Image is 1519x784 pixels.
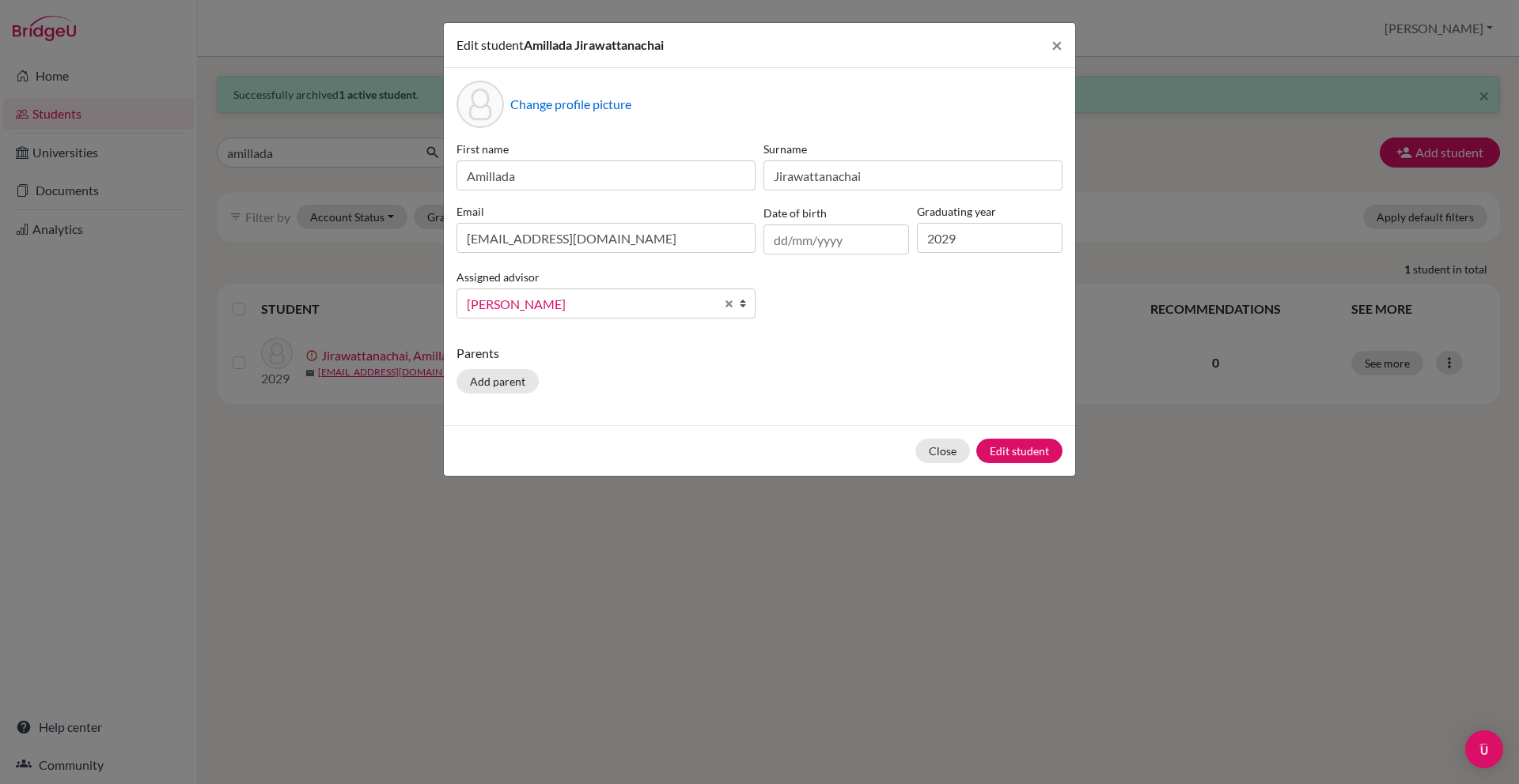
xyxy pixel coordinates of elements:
div: Open Intercom Messenger [1465,730,1503,768]
label: Assigned advisor [456,269,540,285]
button: Close [1039,23,1075,67]
span: Amillada Jirawattanachai [524,37,664,52]
button: Close [915,439,970,463]
label: Surname [763,141,1063,157]
label: Email [456,203,756,220]
span: Edit student [456,37,524,52]
input: dd/mm/yyyy [763,224,909,254]
label: Graduating year [917,203,1063,220]
p: Parents [456,344,1063,363]
span: [PERSON_NAME] [467,294,715,315]
span: × [1051,33,1063,56]
label: First name [456,141,756,157]
button: Edit student [976,439,1063,463]
button: Add parent [456,369,539,394]
label: Date of birth [763,205,827,221]
div: Profile picture [456,81,504,128]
